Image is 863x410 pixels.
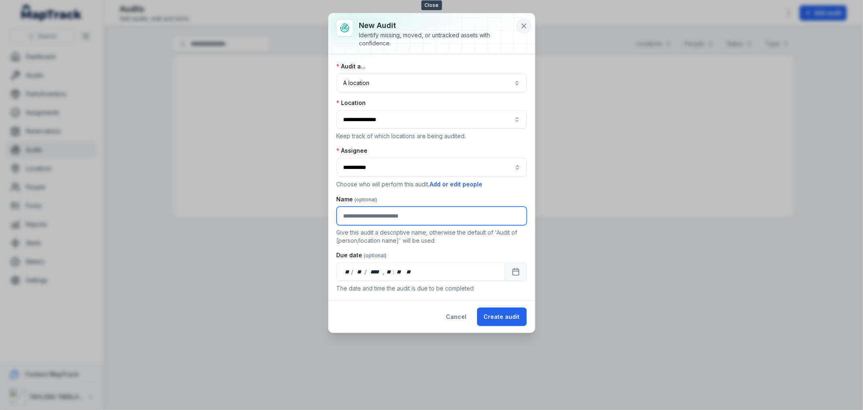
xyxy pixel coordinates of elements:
[337,228,527,245] p: Give this audit a descriptive name, otherwise the default of 'Audit of [person/location name]' wi...
[354,268,365,276] div: month,
[344,268,352,276] div: day,
[337,251,387,259] label: Due date
[477,307,527,326] button: Create audit
[337,74,527,92] button: A location
[337,147,368,155] label: Assignee
[393,268,395,276] div: :
[395,268,403,276] div: minute,
[439,307,474,326] button: Cancel
[405,268,413,276] div: am/pm,
[365,268,368,276] div: /
[385,268,393,276] div: hour,
[368,268,383,276] div: year,
[359,31,514,47] div: Identify missing, moved, or untracked assets with confidence.
[430,180,483,189] button: Add or edit people
[337,99,366,107] label: Location
[337,158,527,177] input: audit-add:assignee_id-label
[351,268,354,276] div: /
[337,62,366,70] label: Audit a...
[505,263,527,281] button: Calendar
[421,0,442,10] span: Close
[359,20,514,31] h3: New audit
[337,195,377,203] label: Name
[383,268,385,276] div: ,
[337,284,527,293] p: The date and time the audit is due to be completed
[337,180,527,189] p: Choose who will perform this audit.
[337,132,527,140] p: Keep track of which locations are being audited.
